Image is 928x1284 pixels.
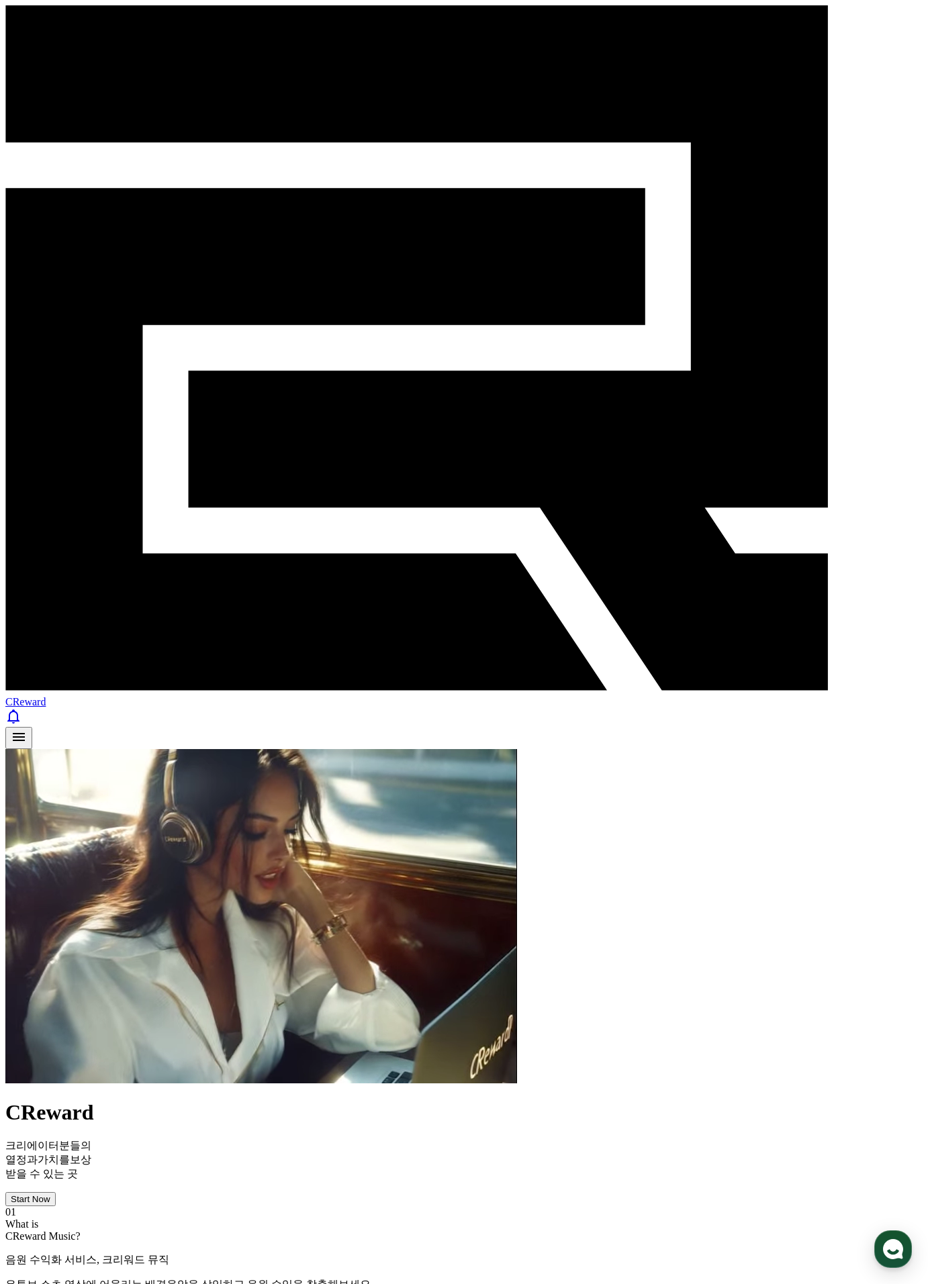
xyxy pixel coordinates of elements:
[5,1154,27,1165] span: 열정
[5,1139,923,1181] p: 크리에이터분들의 과 를 받을 수 있는 곳
[102,1254,169,1265] span: 크리워드 뮤직
[4,426,89,459] a: 홈
[5,1218,81,1242] span: What is CReward Music?
[5,1193,56,1204] a: Start Now
[42,446,50,456] span: 홈
[207,446,224,456] span: 설정
[11,1194,50,1204] div: Start Now
[5,1254,99,1265] span: 음원 수익화 서비스,
[123,446,139,457] span: 대화
[5,1206,923,1218] div: 01
[89,426,173,459] a: 대화
[5,684,923,707] a: CReward
[5,1100,923,1125] h1: CReward
[70,1154,91,1165] span: 보상
[38,1154,59,1165] span: 가치
[5,696,46,707] span: CReward
[173,426,258,459] a: 설정
[5,1192,56,1206] button: Start Now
